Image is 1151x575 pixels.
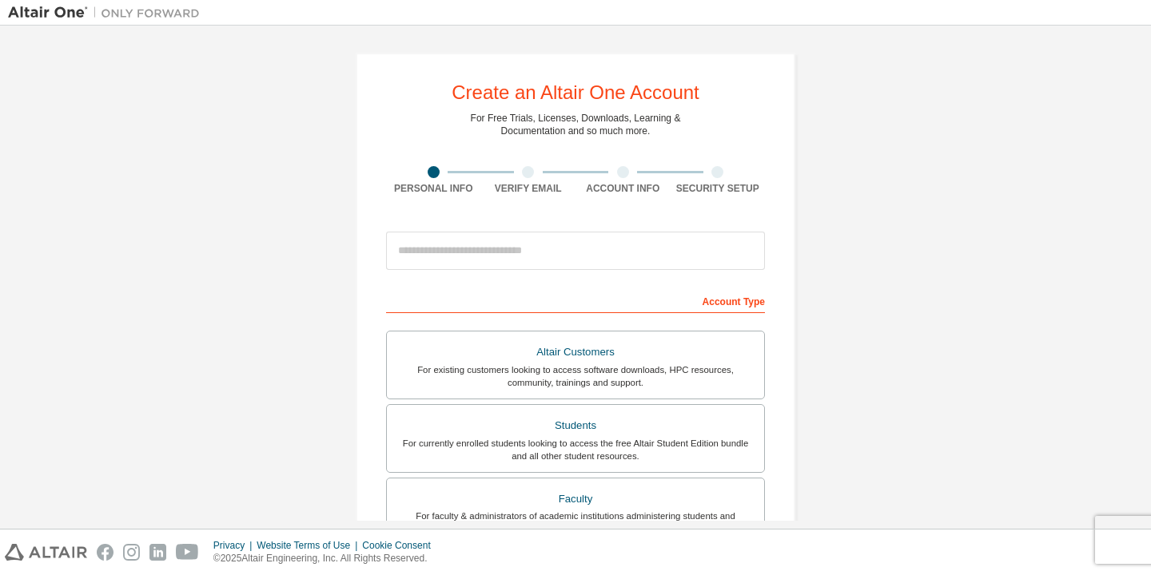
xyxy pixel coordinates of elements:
[471,112,681,137] div: For Free Trials, Licenses, Downloads, Learning & Documentation and so much more.
[396,363,755,389] div: For existing customers looking to access software downloads, HPC resources, community, trainings ...
[257,539,362,552] div: Website Terms of Use
[396,414,755,437] div: Students
[575,182,671,195] div: Account Info
[97,544,114,561] img: facebook.svg
[5,544,87,561] img: altair_logo.svg
[396,437,755,462] div: For currently enrolled students looking to access the free Altair Student Edition bundle and all ...
[396,488,755,510] div: Faculty
[8,5,208,21] img: Altair One
[386,182,481,195] div: Personal Info
[213,552,440,565] p: © 2025 Altair Engineering, Inc. All Rights Reserved.
[396,510,755,535] div: For faculty & administrators of academic institutions administering students and accessing softwa...
[481,182,576,195] div: Verify Email
[123,544,140,561] img: instagram.svg
[671,182,766,195] div: Security Setup
[149,544,166,561] img: linkedin.svg
[386,287,765,313] div: Account Type
[396,341,755,363] div: Altair Customers
[452,83,699,102] div: Create an Altair One Account
[213,539,257,552] div: Privacy
[362,539,440,552] div: Cookie Consent
[176,544,199,561] img: youtube.svg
